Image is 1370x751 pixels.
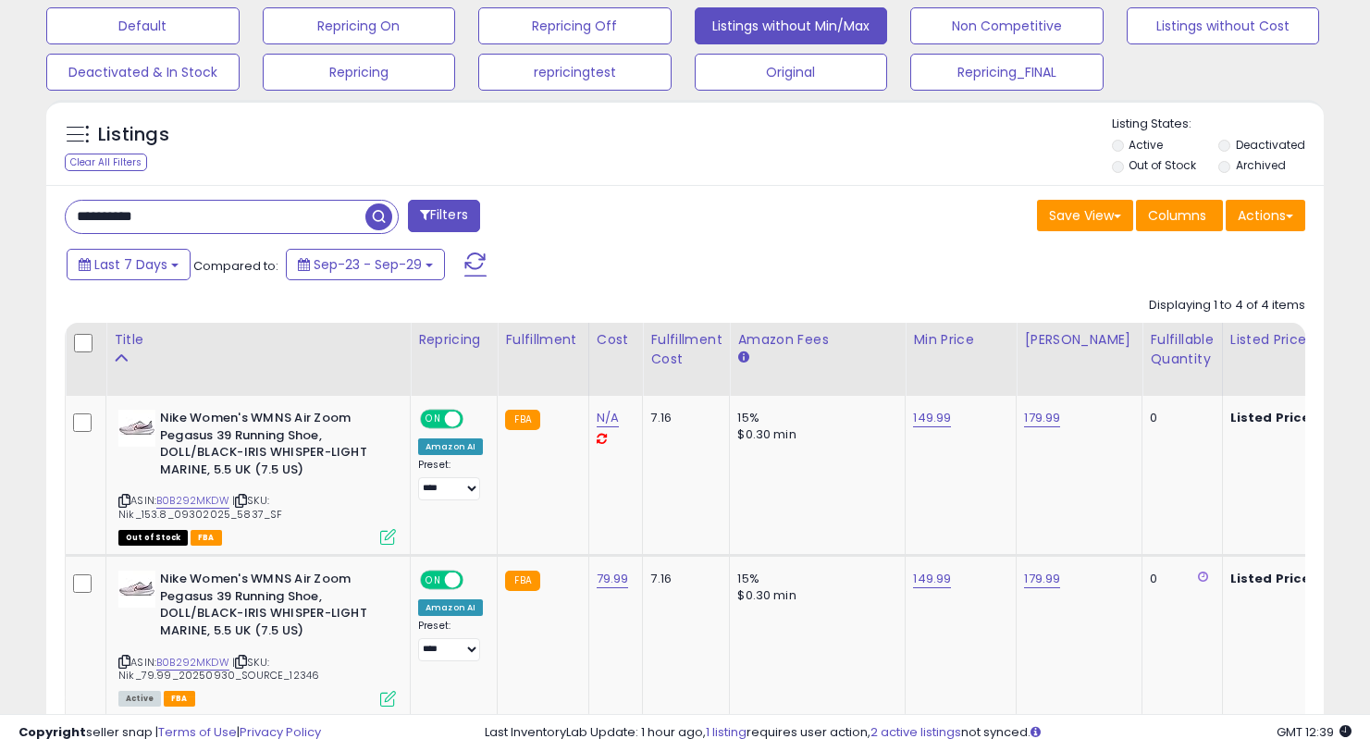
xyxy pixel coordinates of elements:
[1236,137,1305,153] label: Deactivated
[1277,723,1351,741] span: 2025-10-7 12:39 GMT
[19,724,321,742] div: seller snap | |
[98,122,169,148] h5: Listings
[114,330,402,350] div: Title
[1024,409,1060,427] a: 179.99
[737,350,748,366] small: Amazon Fees.
[737,330,897,350] div: Amazon Fees
[1230,570,1314,587] b: Listed Price:
[505,571,539,591] small: FBA
[118,410,396,543] div: ASIN:
[737,410,891,426] div: 15%
[1129,157,1196,173] label: Out of Stock
[418,459,483,500] div: Preset:
[1129,137,1163,153] label: Active
[118,691,161,707] span: All listings currently available for purchase on Amazon
[1150,410,1207,426] div: 0
[695,7,888,44] button: Listings without Min/Max
[706,723,747,741] a: 1 listing
[422,412,445,427] span: ON
[1112,116,1324,133] p: Listing States:
[118,493,282,521] span: | SKU: Nik_153.8_09302025_5837_SF
[650,330,722,369] div: Fulfillment Cost
[1037,200,1133,231] button: Save View
[19,723,86,741] strong: Copyright
[118,410,155,447] img: 41qozA+EXuL._SL40_.jpg
[650,571,715,587] div: 7.16
[505,410,539,430] small: FBA
[418,599,483,616] div: Amazon AI
[461,572,490,588] span: OFF
[1149,297,1305,314] div: Displaying 1 to 4 of 4 items
[650,410,715,426] div: 7.16
[1148,206,1206,225] span: Columns
[240,723,321,741] a: Privacy Policy
[418,620,483,661] div: Preset:
[156,655,229,671] a: B0B292MKDW
[158,723,237,741] a: Terms of Use
[1236,157,1286,173] label: Archived
[1230,409,1314,426] b: Listed Price:
[46,54,240,91] button: Deactivated & In Stock
[1127,7,1320,44] button: Listings without Cost
[418,438,483,455] div: Amazon AI
[1226,200,1305,231] button: Actions
[505,330,580,350] div: Fulfillment
[1024,330,1134,350] div: [PERSON_NAME]
[118,530,188,546] span: All listings that are currently out of stock and unavailable for purchase on Amazon
[913,570,951,588] a: 149.99
[1150,330,1214,369] div: Fulfillable Quantity
[193,257,278,275] span: Compared to:
[263,54,456,91] button: Repricing
[263,7,456,44] button: Repricing On
[478,7,672,44] button: Repricing Off
[597,330,636,350] div: Cost
[597,409,619,427] a: N/A
[461,412,490,427] span: OFF
[1150,571,1207,587] div: 0
[1136,200,1223,231] button: Columns
[737,571,891,587] div: 15%
[737,587,891,604] div: $0.30 min
[597,570,629,588] a: 79.99
[118,655,319,683] span: | SKU: Nik_79.99_20250930_SOURCE_12346
[164,691,195,707] span: FBA
[737,426,891,443] div: $0.30 min
[910,7,1104,44] button: Non Competitive
[422,572,445,588] span: ON
[695,54,888,91] button: Original
[46,7,240,44] button: Default
[478,54,672,91] button: repricingtest
[94,255,167,274] span: Last 7 Days
[160,571,385,644] b: Nike Women's WMNS Air Zoom Pegasus 39 Running Shoe, DOLL/BLACK-IRIS WHISPER-LIGHT MARINE, 5.5 UK ...
[913,330,1008,350] div: Min Price
[870,723,961,741] a: 2 active listings
[286,249,445,280] button: Sep-23 - Sep-29
[408,200,480,232] button: Filters
[1024,570,1060,588] a: 179.99
[418,330,489,350] div: Repricing
[65,154,147,171] div: Clear All Filters
[67,249,191,280] button: Last 7 Days
[191,530,222,546] span: FBA
[314,255,422,274] span: Sep-23 - Sep-29
[160,410,385,483] b: Nike Women's WMNS Air Zoom Pegasus 39 Running Shoe, DOLL/BLACK-IRIS WHISPER-LIGHT MARINE, 5.5 UK ...
[913,409,951,427] a: 149.99
[910,54,1104,91] button: Repricing_FINAL
[118,571,155,608] img: 41qozA+EXuL._SL40_.jpg
[485,724,1351,742] div: Last InventoryLab Update: 1 hour ago, requires user action, not synced.
[156,493,229,509] a: B0B292MKDW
